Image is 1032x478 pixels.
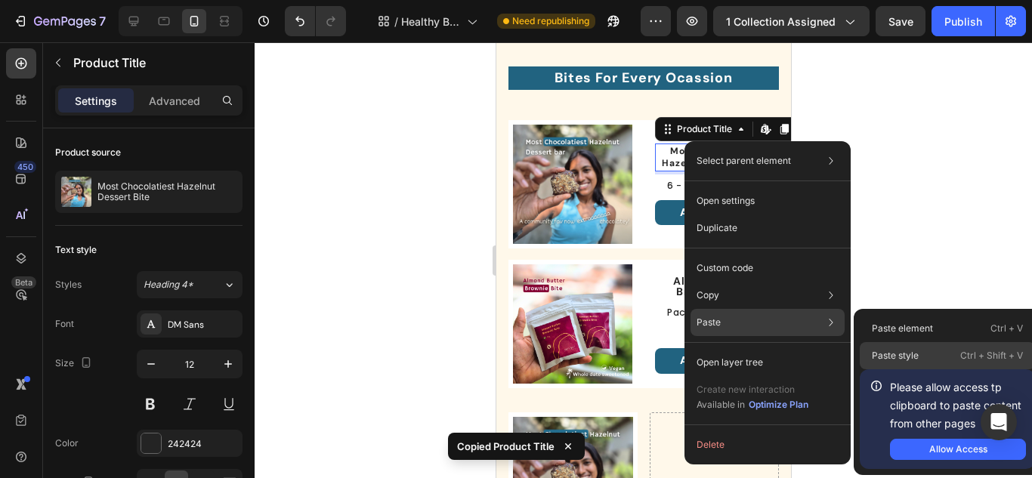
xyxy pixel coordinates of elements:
div: 242424 [168,437,239,451]
p: Product Title [73,54,236,72]
p: 7 [99,12,106,30]
div: Publish [944,14,982,29]
button: Heading 4* [137,271,243,298]
p: Copy [697,288,719,302]
p: Paste style [872,349,919,362]
p: Open settings [697,194,755,208]
p: Open layer tree [697,356,763,369]
div: Allow Access [929,443,987,456]
button: Optimize Plan [748,397,809,412]
button: 1 collection assigned [713,6,870,36]
p: Duplicate [697,221,737,235]
button: Allow Access [890,439,1026,460]
iframe: Design area [496,42,791,478]
button: 7 [6,6,113,36]
span: Save [888,15,913,28]
p: Copied Product Title [457,439,555,454]
div: Product source [55,146,121,159]
div: Beta [11,276,36,288]
div: Open Intercom Messenger [981,404,1017,440]
span: Healthy Bites Collection page [401,14,461,29]
span: 1 collection assigned [726,14,836,29]
p: Please allow access tp clipboard to paste content from other pages [890,378,1026,433]
div: Text style [55,243,97,257]
p: Custom code [697,261,753,275]
button: Delete [691,431,845,458]
p: Create new interaction [697,382,809,397]
div: 450 [14,161,36,173]
div: Styles [55,278,82,291]
p: Advanced [149,93,200,109]
span: Heading 4* [144,278,193,291]
div: Color [55,436,79,450]
p: Settings [75,93,117,109]
p: Ctrl + Shift + V [960,348,1023,363]
div: DM Sans [168,318,239,332]
span: Available in [697,399,745,410]
span: Need republishing [512,14,589,28]
p: Paste element [872,322,933,335]
button: Save [876,6,925,36]
span: / [394,14,398,29]
p: Select parent element [697,154,791,168]
button: Publish [932,6,995,36]
div: Undo/Redo [285,6,346,36]
div: Size [55,353,95,374]
img: product feature img [61,177,91,207]
p: Ctrl + V [990,321,1023,336]
p: Most Chocolatiest Hazelnut Dessert Bite [97,181,236,202]
p: Paste [697,316,721,329]
div: Optimize Plan [749,398,808,412]
div: Font [55,317,74,331]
